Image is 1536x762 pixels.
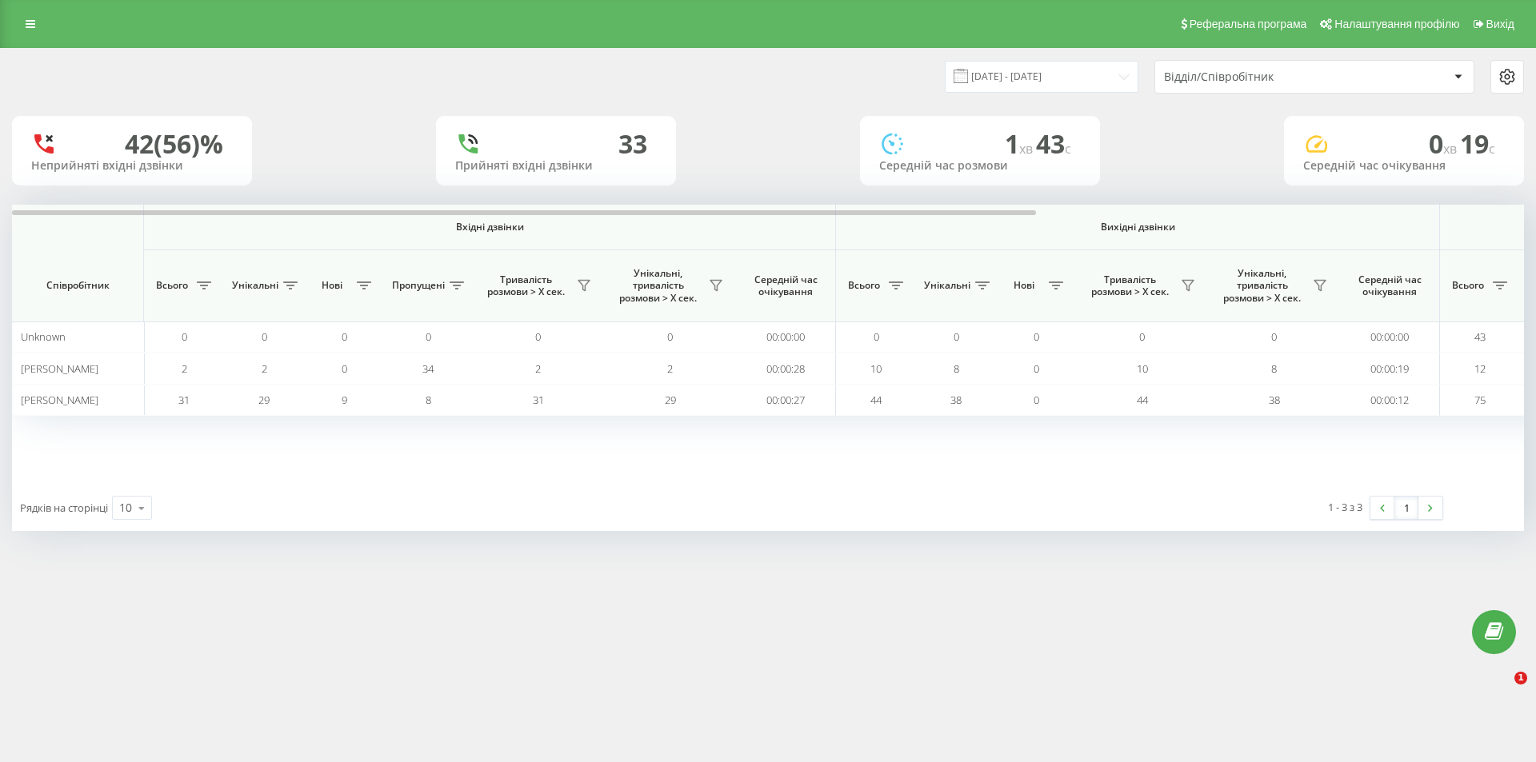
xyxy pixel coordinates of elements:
[879,159,1081,173] div: Середній час розмови
[874,329,879,344] span: 0
[1448,279,1488,292] span: Всього
[533,393,544,407] span: 31
[535,361,541,376] span: 2
[1137,361,1148,376] span: 10
[1474,329,1486,344] span: 43
[874,221,1402,233] span: Вихідні дзвінки
[950,393,962,407] span: 38
[1034,393,1039,407] span: 0
[392,279,445,292] span: Пропущені
[1443,140,1460,158] span: хв
[21,329,66,344] span: Unknown
[182,361,187,376] span: 2
[21,361,98,376] span: [PERSON_NAME]
[1474,361,1486,376] span: 12
[152,279,192,292] span: Всього
[312,279,352,292] span: Нові
[1340,353,1440,384] td: 00:00:19
[178,393,190,407] span: 31
[1084,273,1176,298] span: Тривалість розмови > Х сек.
[535,329,541,344] span: 0
[1394,497,1418,519] a: 1
[1340,321,1440,353] td: 00:00:00
[954,361,959,376] span: 8
[1139,329,1145,344] span: 0
[748,273,823,298] span: Середній час очікування
[1034,329,1039,344] span: 0
[262,361,267,376] span: 2
[182,329,187,344] span: 0
[1271,361,1277,376] span: 8
[1486,18,1514,30] span: Вихід
[426,329,431,344] span: 0
[1489,140,1495,158] span: c
[954,329,959,344] span: 0
[1303,159,1505,173] div: Середній час очікування
[31,159,233,173] div: Неприйняті вхідні дзвінки
[667,361,673,376] span: 2
[1474,393,1486,407] span: 75
[262,329,267,344] span: 0
[258,393,270,407] span: 29
[1271,329,1277,344] span: 0
[342,393,347,407] span: 9
[422,361,434,376] span: 34
[667,329,673,344] span: 0
[1190,18,1307,30] span: Реферальна програма
[870,393,882,407] span: 44
[342,329,347,344] span: 0
[125,129,223,159] div: 42 (56)%
[870,361,882,376] span: 10
[1352,273,1427,298] span: Середній час очікування
[1460,126,1495,161] span: 19
[736,385,836,416] td: 00:00:27
[1340,385,1440,416] td: 00:00:12
[736,321,836,353] td: 00:00:00
[186,221,794,233] span: Вхідні дзвінки
[1334,18,1459,30] span: Налаштування профілю
[480,273,572,298] span: Тривалість розмови > Х сек.
[618,129,647,159] div: 33
[342,361,347,376] span: 0
[1065,140,1071,158] span: c
[1514,672,1527,684] span: 1
[26,279,130,292] span: Співробітник
[1019,140,1036,158] span: хв
[924,279,970,292] span: Унікальні
[1482,672,1520,710] iframe: Intercom live chat
[119,500,132,516] div: 10
[1036,126,1071,161] span: 43
[1216,267,1308,305] span: Унікальні, тривалість розмови > Х сек.
[1269,393,1280,407] span: 38
[1005,126,1036,161] span: 1
[1328,499,1362,515] div: 1 - 3 з 3
[736,353,836,384] td: 00:00:28
[1429,126,1460,161] span: 0
[1034,361,1039,376] span: 0
[455,159,657,173] div: Прийняті вхідні дзвінки
[1137,393,1148,407] span: 44
[20,501,108,515] span: Рядків на сторінці
[21,393,98,407] span: [PERSON_NAME]
[426,393,431,407] span: 8
[665,393,676,407] span: 29
[612,267,704,305] span: Унікальні, тривалість розмови > Х сек.
[844,279,884,292] span: Всього
[1004,279,1044,292] span: Нові
[1164,70,1355,84] div: Відділ/Співробітник
[232,279,278,292] span: Унікальні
